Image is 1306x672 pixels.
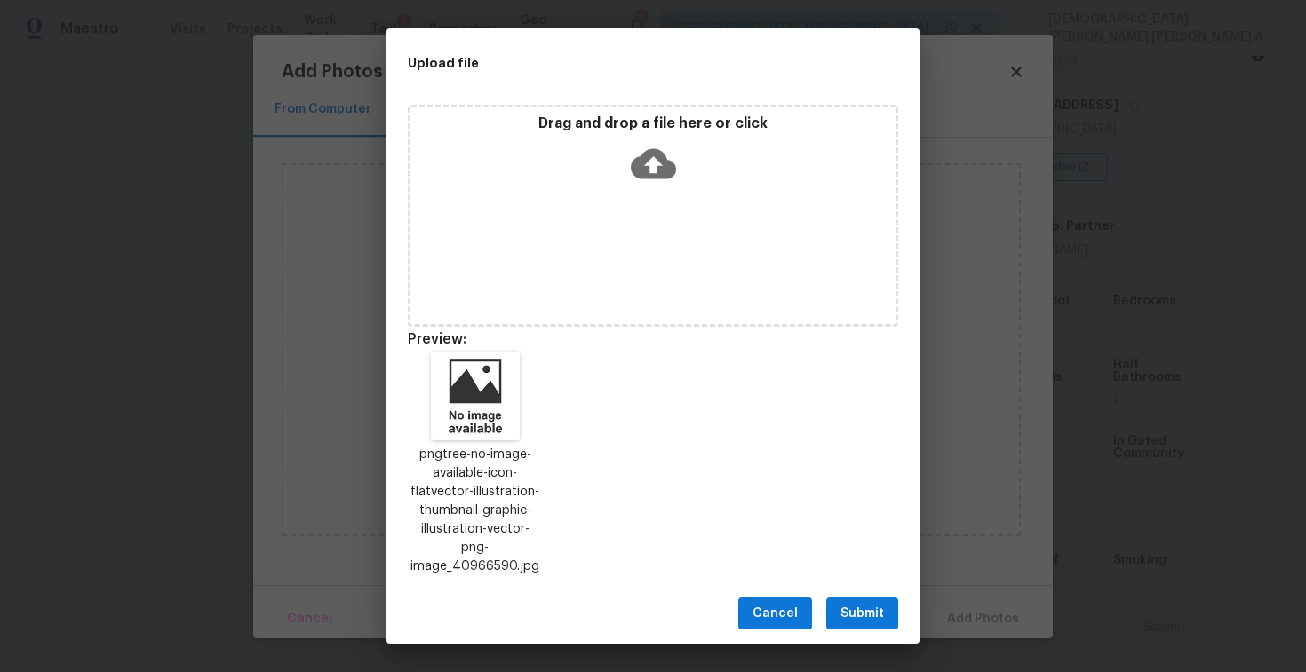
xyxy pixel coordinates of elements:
[410,115,896,133] p: Drag and drop a file here or click
[431,352,520,440] img: 2Q==
[738,597,812,630] button: Cancel
[840,603,884,625] span: Submit
[408,53,818,73] h2: Upload file
[753,603,798,625] span: Cancel
[826,597,898,630] button: Submit
[408,446,543,576] p: pngtree-no-image-available-icon-flatvector-illustration-thumbnail-graphic-illustration-vector-png...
